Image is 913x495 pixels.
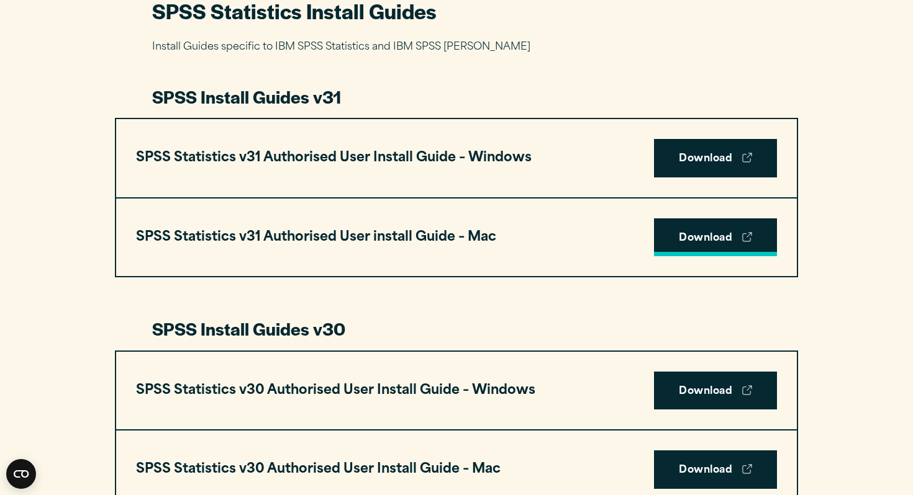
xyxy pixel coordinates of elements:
[654,218,777,257] a: Download
[136,226,496,249] h3: SPSS Statistics v31 Authorised User install Guide – Mac
[152,38,761,56] p: Install Guides specific to IBM SPSS Statistics and IBM SPSS [PERSON_NAME]
[136,146,532,170] h3: SPSS Statistics v31 Authorised User Install Guide – Windows
[152,85,761,109] h3: SPSS Install Guides v31
[654,372,777,410] a: Download
[654,139,777,177] a: Download
[6,459,36,489] button: Open CMP widget
[152,317,761,341] h3: SPSS Install Guides v30
[654,450,777,489] a: Download
[136,458,501,481] h3: SPSS Statistics v30 Authorised User Install Guide – Mac
[136,379,535,403] h3: SPSS Statistics v30 Authorised User Install Guide – Windows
